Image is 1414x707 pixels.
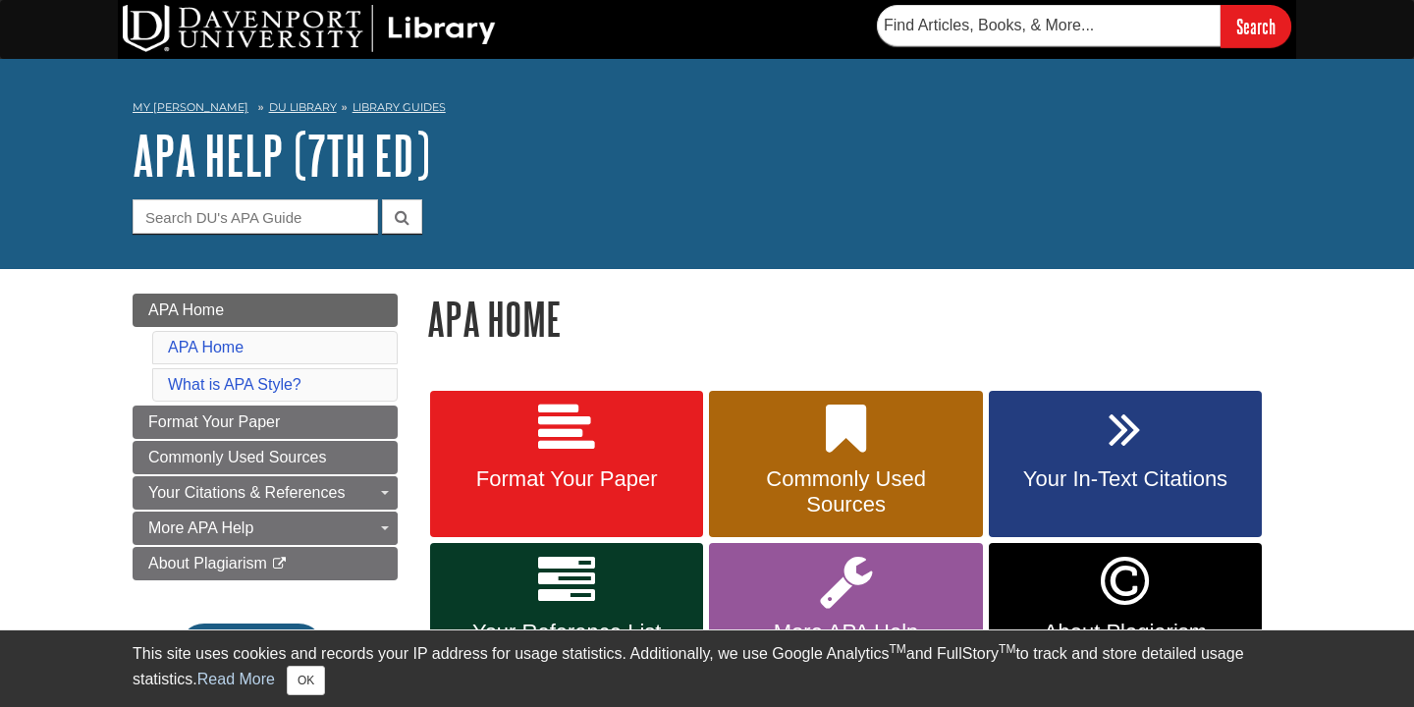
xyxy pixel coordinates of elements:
[989,543,1262,693] a: Link opens in new window
[148,301,224,318] span: APA Home
[178,624,324,677] button: En español
[133,406,398,439] a: Format Your Paper
[133,294,398,327] a: APA Home
[877,5,1221,46] input: Find Articles, Books, & More...
[445,466,688,492] span: Format Your Paper
[269,100,337,114] a: DU Library
[133,547,398,580] a: About Plagiarism
[148,449,326,465] span: Commonly Used Sources
[724,466,967,517] span: Commonly Used Sources
[724,620,967,645] span: More APA Help
[1004,620,1247,645] span: About Plagiarism
[133,125,430,186] a: APA Help (7th Ed)
[989,391,1262,538] a: Your In-Text Citations
[197,671,275,687] a: Read More
[133,476,398,510] a: Your Citations & References
[999,642,1015,656] sup: TM
[430,543,703,693] a: Your Reference List
[709,391,982,538] a: Commonly Used Sources
[445,620,688,645] span: Your Reference List
[123,5,496,52] img: DU Library
[427,294,1281,344] h1: APA Home
[168,339,244,355] a: APA Home
[1221,5,1291,47] input: Search
[709,543,982,693] a: More APA Help
[133,199,378,234] input: Search DU's APA Guide
[353,100,446,114] a: Library Guides
[287,666,325,695] button: Close
[133,441,398,474] a: Commonly Used Sources
[889,642,905,656] sup: TM
[148,555,267,571] span: About Plagiarism
[133,512,398,545] a: More APA Help
[148,519,253,536] span: More APA Help
[133,642,1281,695] div: This site uses cookies and records your IP address for usage statistics. Additionally, we use Goo...
[133,99,248,116] a: My [PERSON_NAME]
[271,558,288,571] i: This link opens in a new window
[877,5,1291,47] form: Searches DU Library's articles, books, and more
[168,376,301,393] a: What is APA Style?
[148,484,345,501] span: Your Citations & References
[148,413,280,430] span: Format Your Paper
[430,391,703,538] a: Format Your Paper
[1004,466,1247,492] span: Your In-Text Citations
[133,94,1281,126] nav: breadcrumb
